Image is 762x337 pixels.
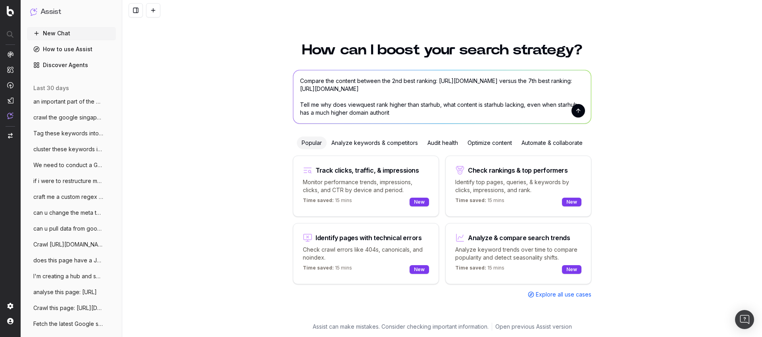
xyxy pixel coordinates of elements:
[27,43,116,56] a: How to use Assist
[455,178,581,194] p: Identify top pages, queries, & keywords by clicks, impressions, and rank.
[27,159,116,171] button: We need to conduct a Generic keyword aud
[303,265,352,274] p: 15 mins
[27,254,116,267] button: does this page have a JS redirect? https
[27,318,116,330] button: Fetch the latest Google search rankings
[7,6,14,16] img: Botify logo
[27,111,116,124] button: crawl the google singapore organic searc
[455,265,486,271] span: Time saved:
[735,310,754,329] div: Open Intercom Messenger
[33,209,103,217] span: can u change the meta tags for my homepa
[468,235,570,241] div: Analyze & compare search trends
[33,241,103,248] span: Crawl [URL][DOMAIN_NAME]
[528,291,591,298] a: Explore all use cases
[303,197,352,207] p: 15 mins
[297,137,327,149] div: Popular
[7,97,13,104] img: Studio
[33,320,103,328] span: Fetch the latest Google search rankings
[562,265,581,274] div: New
[536,291,591,298] span: Explore all use cases
[33,161,103,169] span: We need to conduct a Generic keyword aud
[303,197,334,203] span: Time saved:
[468,167,568,173] div: Check rankings & top performers
[316,167,419,173] div: Track clicks, traffic, & impressions
[33,145,103,153] span: cluster these keywords into different ta
[33,304,103,312] span: Crawl this page: [URL][DOMAIN_NAME]
[33,84,69,92] span: last 30 days
[293,70,591,123] textarea: Compare the content between the 2nd best ranking: [URL][DOMAIN_NAME] versus the 7th best ranking:...
[293,43,591,57] h1: How can I boost your search strategy?
[33,256,103,264] span: does this page have a JS redirect? https
[463,137,517,149] div: Optimize content
[27,206,116,219] button: can u change the meta tags for my homepa
[7,51,13,58] img: Analytics
[562,198,581,206] div: New
[27,127,116,140] button: Tag these keywords into these tags accor
[316,235,422,241] div: Identify pages with technical errors
[33,129,103,137] span: Tag these keywords into these tags accor
[410,198,429,206] div: New
[30,6,113,17] button: Assist
[27,175,116,187] button: if i were to restructure my prepaid land
[30,8,37,15] img: Assist
[7,82,13,89] img: Activation
[27,191,116,203] button: craft me a custom regex formula on GSC f
[33,98,103,106] span: an important part of the campaign is the
[27,302,116,314] button: Crawl this page: [URL][DOMAIN_NAME]
[455,265,504,274] p: 15 mins
[7,112,13,119] img: Assist
[27,238,116,251] button: Crawl [URL][DOMAIN_NAME]
[303,265,334,271] span: Time saved:
[27,27,116,40] button: New Chat
[7,66,13,73] img: Intelligence
[495,323,572,331] a: Open previous Assist version
[33,177,103,185] span: if i were to restructure my prepaid land
[27,222,116,235] button: can u pull data from google search conso
[33,114,103,121] span: crawl the google singapore organic searc
[27,95,116,108] button: an important part of the campaign is the
[27,59,116,71] a: Discover Agents
[33,288,97,296] span: analyse this page: [URL]
[303,246,429,262] p: Check crawl errors like 404s, canonicals, and noindex.
[8,133,13,139] img: Switch project
[33,193,103,201] span: craft me a custom regex formula on GSC f
[327,137,423,149] div: Analyze keywords & competitors
[423,137,463,149] div: Audit health
[27,143,116,156] button: cluster these keywords into different ta
[455,246,581,262] p: Analyze keyword trends over time to compare popularity and detect seasonality shifts.
[410,265,429,274] div: New
[303,178,429,194] p: Monitor performance trends, impressions, clicks, and CTR by device and period.
[455,197,504,207] p: 15 mins
[33,272,103,280] span: I'm creating a hub and spoke content fra
[7,318,13,324] img: My account
[7,303,13,309] img: Setting
[455,197,486,203] span: Time saved:
[313,323,489,331] p: Assist can make mistakes. Consider checking important information.
[40,6,61,17] h1: Assist
[517,137,587,149] div: Automate & collaborate
[27,270,116,283] button: I'm creating a hub and spoke content fra
[27,286,116,298] button: analyse this page: [URL]
[33,225,103,233] span: can u pull data from google search conso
